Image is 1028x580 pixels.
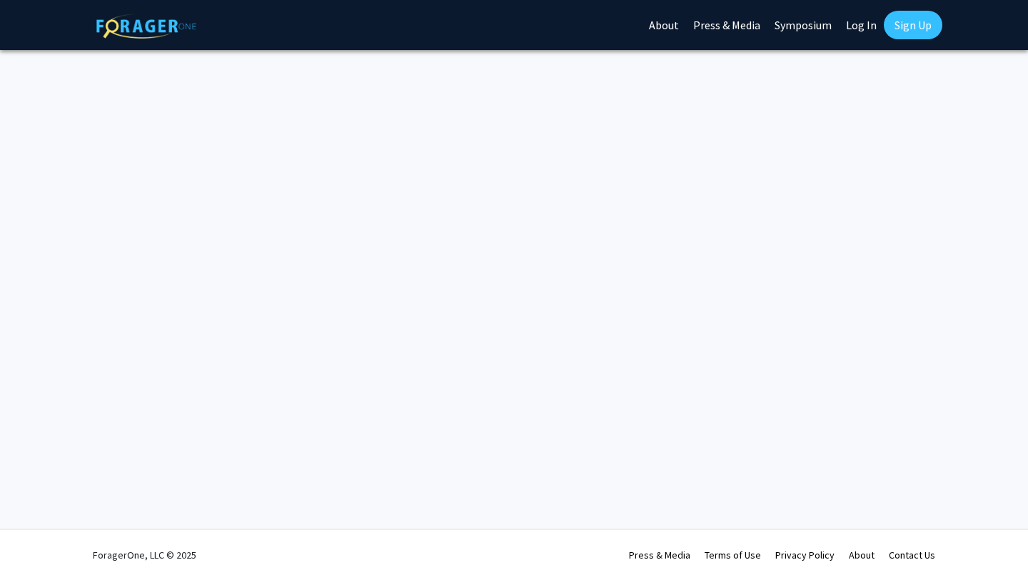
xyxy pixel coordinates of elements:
a: Privacy Policy [775,549,835,561]
a: Sign Up [884,11,942,39]
a: About [849,549,875,561]
div: ForagerOne, LLC © 2025 [93,530,196,580]
img: ForagerOne Logo [96,14,196,39]
a: Terms of Use [705,549,761,561]
a: Press & Media [629,549,690,561]
a: Contact Us [889,549,935,561]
